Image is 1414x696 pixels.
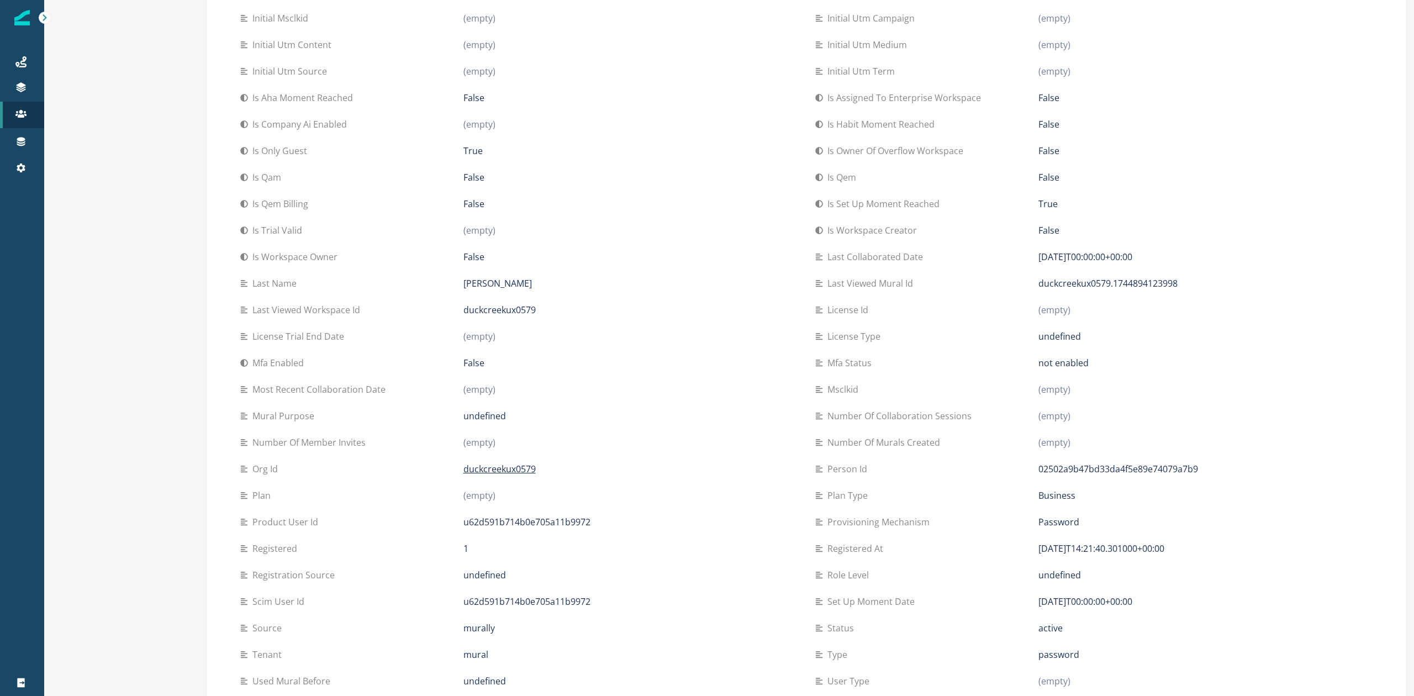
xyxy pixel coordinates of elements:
[252,515,323,529] p: Product user id
[463,568,506,582] p: undefined
[827,250,927,263] p: Last collaborated date
[827,489,872,502] p: Plan type
[827,356,876,370] p: Mfa status
[1038,224,1059,237] p: False
[463,542,468,555] p: 1
[463,462,536,476] p: duckcreekux0579
[252,436,370,449] p: Number of member invites
[1038,595,1132,608] p: [DATE]T00:00:00+00:00
[252,250,342,263] p: Is workspace owner
[1038,91,1059,104] p: False
[463,648,488,661] p: mural
[827,12,919,25] p: Initial utm campaign
[252,277,301,290] p: Last name
[1038,515,1079,529] p: Password
[1038,436,1070,449] p: (empty)
[252,462,282,476] p: Org id
[463,515,590,529] p: u62d591b714b0e705a11b9972
[1038,489,1075,502] p: Business
[827,330,885,343] p: License type
[1038,303,1070,317] p: (empty)
[252,356,308,370] p: Mfa enabled
[463,330,495,343] p: (empty)
[252,489,275,502] p: Plan
[463,118,495,131] p: (empty)
[827,65,899,78] p: Initial utm term
[827,197,944,210] p: Is set up moment reached
[463,277,532,290] p: [PERSON_NAME]
[827,171,861,184] p: Is qem
[252,38,336,51] p: Initial utm content
[827,568,873,582] p: Role level
[1038,277,1178,290] p: duckcreekux0579.1744894123998
[1038,330,1081,343] p: undefined
[252,409,319,423] p: Mural purpose
[827,144,968,157] p: Is owner of overflow workspace
[1038,144,1059,157] p: False
[252,197,313,210] p: Is qem billing
[1038,621,1063,635] p: active
[14,10,30,25] img: Inflection
[1038,65,1070,78] p: (empty)
[1038,38,1070,51] p: (empty)
[252,330,349,343] p: License trial end date
[1038,674,1070,688] p: (empty)
[827,118,939,131] p: Is habit moment reached
[252,568,339,582] p: Registration source
[827,224,921,237] p: Is workspace creator
[1038,568,1081,582] p: undefined
[252,595,309,608] p: Scim user id
[827,91,985,104] p: Is assigned to enterprise workspace
[463,91,484,104] p: False
[1038,171,1059,184] p: False
[827,277,917,290] p: Last viewed mural id
[463,250,484,263] p: False
[463,171,484,184] p: False
[827,674,874,688] p: User type
[827,621,858,635] p: Status
[463,489,495,502] p: (empty)
[827,648,852,661] p: Type
[1038,118,1059,131] p: False
[827,462,872,476] p: Person id
[1038,356,1089,370] p: not enabled
[1038,648,1079,661] p: password
[252,674,335,688] p: Used mural before
[252,542,302,555] p: Registered
[827,595,919,608] p: Set up moment date
[463,38,495,51] p: (empty)
[252,383,390,396] p: Most recent collaboration date
[463,12,495,25] p: (empty)
[252,648,286,661] p: Tenant
[252,12,313,25] p: Initial msclkid
[1038,409,1070,423] p: (empty)
[1038,12,1070,25] p: (empty)
[827,409,976,423] p: Number of collaboration sessions
[252,224,307,237] p: Is trial valid
[1038,197,1058,210] p: True
[463,65,495,78] p: (empty)
[827,515,934,529] p: Provisioning mechanism
[463,197,484,210] p: False
[252,65,331,78] p: Initial utm source
[252,621,286,635] p: Source
[252,171,286,184] p: Is qam
[463,356,484,370] p: False
[463,224,495,237] p: (empty)
[827,542,888,555] p: Registered at
[463,303,536,317] p: duckcreekux0579
[463,409,506,423] p: undefined
[252,144,312,157] p: Is only guest
[463,436,495,449] p: (empty)
[1038,250,1132,263] p: [DATE]T00:00:00+00:00
[463,383,495,396] p: (empty)
[1038,383,1070,396] p: (empty)
[252,91,357,104] p: Is aha moment reached
[463,674,506,688] p: undefined
[463,144,483,157] p: True
[463,621,495,635] p: murally
[252,118,351,131] p: Is company ai enabled
[827,303,873,317] p: License id
[827,38,911,51] p: Initial utm medium
[463,595,590,608] p: u62d591b714b0e705a11b9972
